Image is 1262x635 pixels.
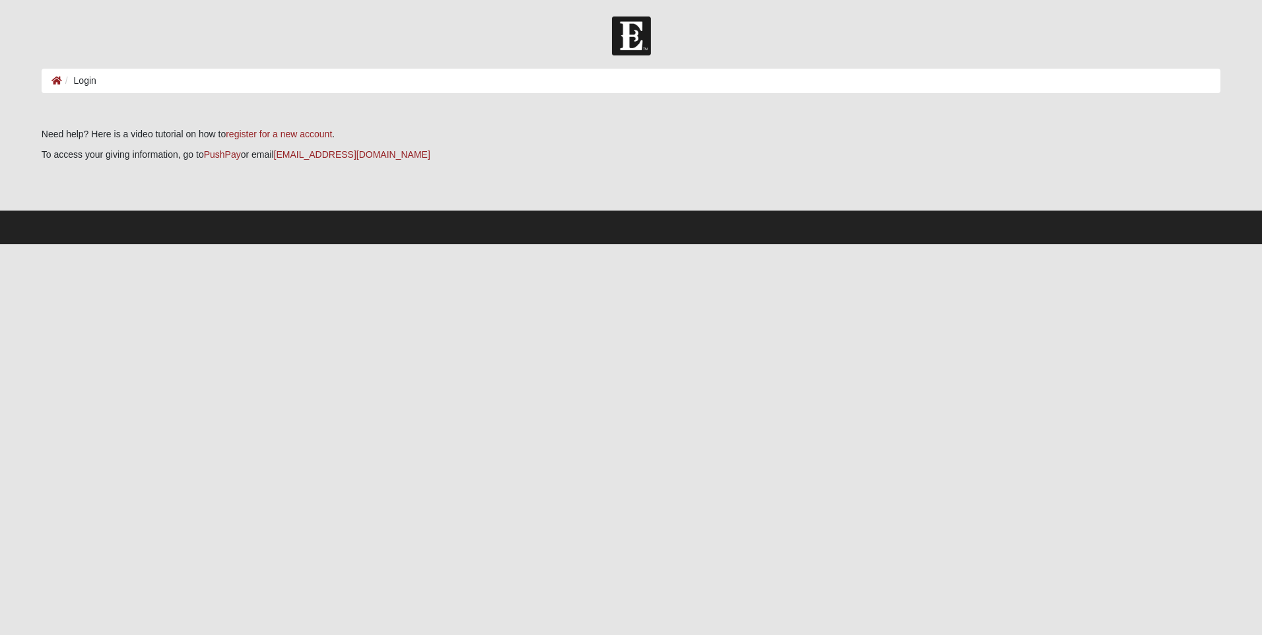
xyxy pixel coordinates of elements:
img: Church of Eleven22 Logo [612,17,651,55]
a: PushPay [204,149,241,160]
p: Need help? Here is a video tutorial on how to . [42,127,1220,141]
a: register for a new account [226,129,332,139]
a: [EMAIL_ADDRESS][DOMAIN_NAME] [274,149,430,160]
p: To access your giving information, go to or email [42,148,1220,162]
li: Login [62,74,96,88]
